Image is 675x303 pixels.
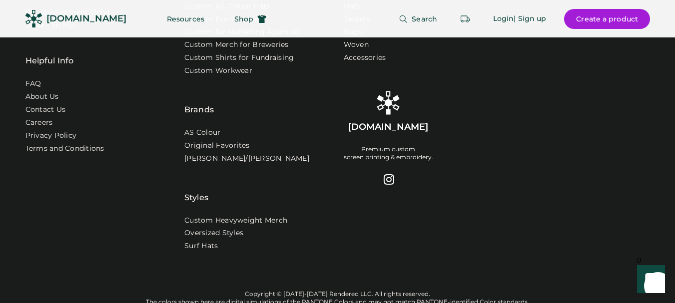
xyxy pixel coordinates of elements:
a: Woven [344,40,369,50]
button: Create a product [564,9,650,29]
div: Terms and Conditions [25,144,104,154]
a: Custom Workwear [184,66,252,76]
a: Oversized Styles [184,228,243,238]
a: About Us [25,92,59,102]
button: Resources [155,9,216,29]
button: Search [387,9,449,29]
a: Contact Us [25,105,66,115]
div: Helpful Info [25,55,74,67]
div: [DOMAIN_NAME] [46,12,126,25]
iframe: Front Chat [628,258,671,301]
a: FAQ [25,79,41,89]
div: | Sign up [514,14,546,24]
span: Search [412,15,437,22]
img: Rendered Logo - Screens [376,91,400,115]
a: Original Favorites [184,141,250,151]
div: Brands [184,79,214,116]
a: Custom Merch for Breweries [184,40,289,50]
span: Shop [234,15,253,22]
a: Surf Hats [184,241,218,251]
a: Careers [25,118,53,128]
button: Shop [222,9,278,29]
div: Styles [184,167,208,204]
a: Custom Shirts for Fundraising [184,53,294,63]
div: Premium custom screen printing & embroidery. [344,145,433,161]
a: AS Colour [184,128,220,138]
a: Accessories [344,53,386,63]
a: [PERSON_NAME]/[PERSON_NAME] [184,154,309,164]
a: Custom Heavyweight Merch [184,216,287,226]
a: Privacy Policy [25,131,77,141]
button: Retrieve an order [455,9,475,29]
img: Rendered Logo - Screens [25,10,42,27]
div: [DOMAIN_NAME] [348,121,428,133]
div: Login [493,14,514,24]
